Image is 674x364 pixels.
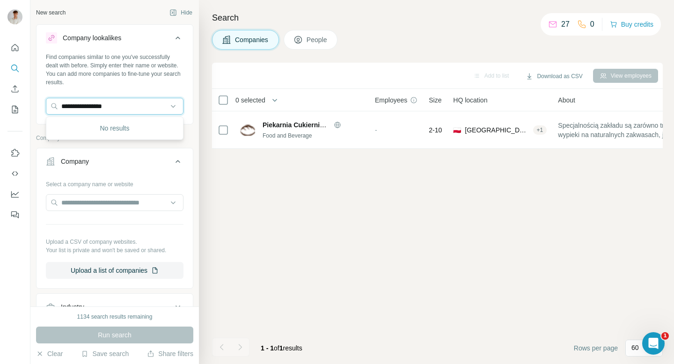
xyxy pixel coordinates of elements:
div: New search [36,8,66,17]
p: Company information [36,134,193,142]
span: 🇵🇱 [453,125,461,135]
span: Piekarnia Cukiernia [PERSON_NAME] [263,121,380,129]
span: Size [429,95,441,105]
button: Clear [36,349,63,358]
span: HQ location [453,95,487,105]
div: Industry [61,302,84,312]
div: + 1 [533,126,547,134]
div: Find companies similar to one you've successfully dealt with before. Simply enter their name or w... [46,53,183,87]
button: Company [37,150,193,176]
span: People [307,35,328,44]
div: No results [48,119,181,138]
span: 1 [661,332,669,340]
p: Upload a CSV of company websites. [46,238,183,246]
span: 1 [279,344,283,352]
button: Company lookalikes [37,27,193,53]
span: Rows per page [574,343,618,353]
span: [GEOGRAPHIC_DATA], [GEOGRAPHIC_DATA] [465,125,529,135]
button: My lists [7,101,22,118]
button: Upload a list of companies [46,262,183,279]
div: Food and Beverage [263,131,364,140]
img: Logo of Piekarnia Cukiernia Łubowski [240,123,255,138]
button: Enrich CSV [7,80,22,97]
button: Use Surfe on LinkedIn [7,145,22,161]
span: Companies [235,35,269,44]
span: About [558,95,575,105]
iframe: Intercom live chat [642,332,665,355]
button: Use Surfe API [7,165,22,182]
span: - [375,126,377,134]
span: 2-10 [429,125,442,135]
p: 60 [631,343,639,352]
div: Company lookalikes [63,33,121,43]
button: Search [7,60,22,77]
div: Company [61,157,89,166]
button: Share filters [147,349,193,358]
button: Feedback [7,206,22,223]
h4: Search [212,11,663,24]
p: 27 [561,19,570,30]
span: results [261,344,302,352]
div: Select a company name or website [46,176,183,189]
button: Hide [163,6,199,20]
div: 1134 search results remaining [77,313,153,321]
button: Industry [37,296,193,318]
button: Dashboard [7,186,22,203]
p: 0 [590,19,594,30]
button: Download as CSV [519,69,589,83]
button: Buy credits [610,18,653,31]
span: Employees [375,95,407,105]
button: Save search [81,349,129,358]
button: Quick start [7,39,22,56]
img: Avatar [7,9,22,24]
span: 1 - 1 [261,344,274,352]
span: of [274,344,279,352]
p: Your list is private and won't be saved or shared. [46,246,183,255]
span: 0 selected [235,95,265,105]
